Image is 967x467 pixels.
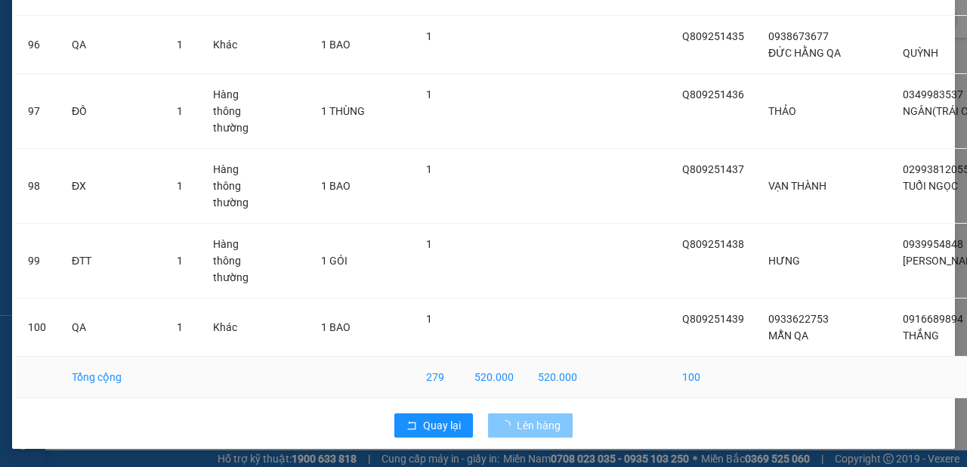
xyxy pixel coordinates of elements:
span: 1 [177,39,183,51]
span: 1 [177,105,183,117]
td: Hàng thông thường [201,74,261,149]
td: 100 [16,298,60,357]
td: ĐTT [60,224,165,298]
td: ĐX [60,149,165,224]
span: 1 THÙNG [321,105,365,117]
td: Tổng cộng [60,357,165,398]
span: 0939954848 [903,238,963,250]
span: QUỲNH [903,47,938,59]
td: 99 [16,224,60,298]
span: rollback [406,420,417,432]
td: 96 [16,16,60,74]
td: 97 [16,74,60,149]
span: 1 GÓI [321,255,348,267]
span: loading [500,420,517,431]
span: 0938673677 [768,30,829,42]
td: 98 [16,149,60,224]
span: MẪN QA [768,329,808,342]
td: Hàng thông thường [201,149,261,224]
span: 1 [177,255,183,267]
span: 1 [177,180,183,192]
span: 0916689894 [903,313,963,325]
span: THẢO [768,105,796,117]
span: 0349983537 [903,88,963,101]
span: environment [104,101,115,112]
li: Vĩnh Thành (Sóc Trăng) [8,8,219,64]
span: 1 [426,313,432,325]
td: QA [60,298,165,357]
span: 1 [177,321,183,333]
td: Khác [201,16,261,74]
button: Lên hàng [488,413,573,438]
span: TUỔI NGỌC [903,180,958,192]
li: VP Sóc Trăng [104,82,201,98]
span: HƯNG [768,255,800,267]
span: 1 BAO [321,39,351,51]
button: rollbackQuay lại [394,413,473,438]
li: VP Quận 8 [8,82,104,98]
span: 1 [426,30,432,42]
span: Q809251436 [682,88,744,101]
td: 520.000 [462,357,526,398]
span: Q809251438 [682,238,744,250]
span: 1 BAO [321,180,351,192]
td: QA [60,16,165,74]
span: environment [8,101,18,112]
td: Khác [201,298,261,357]
span: Q809251437 [682,163,744,175]
span: Q809251435 [682,30,744,42]
span: ĐỨC HẰNG QA [768,47,841,59]
span: 0933622753 [768,313,829,325]
span: Quay lại [423,417,461,434]
span: Q809251439 [682,313,744,325]
span: Lên hàng [517,417,561,434]
td: 520.000 [526,357,589,398]
td: 279 [414,357,462,398]
span: VẠN THÀNH [768,180,826,192]
td: ĐỒ [60,74,165,149]
td: 100 [670,357,756,398]
span: 1 BAO [321,321,351,333]
span: 1 [426,238,432,250]
span: 1 [426,163,432,175]
span: 1 [426,88,432,101]
td: Hàng thông thường [201,224,261,298]
span: THẮNG [903,329,939,342]
img: logo.jpg [8,8,60,60]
